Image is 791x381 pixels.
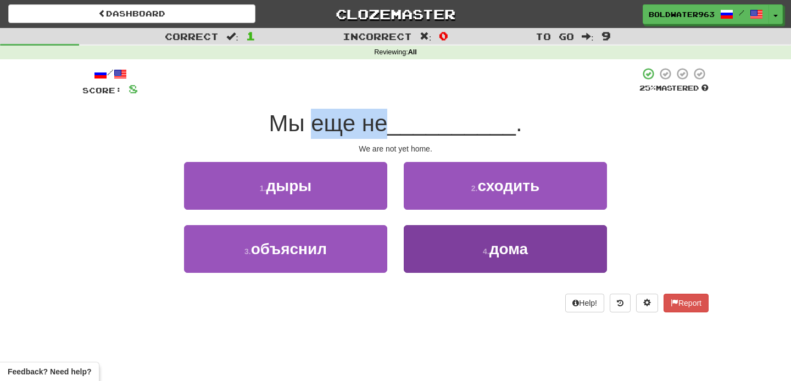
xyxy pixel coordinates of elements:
[82,143,709,154] div: We are not yet home.
[244,247,251,256] small: 3 .
[165,31,219,42] span: Correct
[610,294,631,312] button: Round history (alt+y)
[664,294,709,312] button: Report
[8,4,255,23] a: Dashboard
[404,225,607,273] button: 4.дома
[260,184,266,193] small: 1 .
[82,67,138,81] div: /
[269,110,387,136] span: Мы еще не
[639,83,656,92] span: 25 %
[536,31,574,42] span: To go
[739,9,744,16] span: /
[8,366,91,377] span: Open feedback widget
[266,177,311,194] span: дыры
[643,4,769,24] a: BoldWater963 /
[489,240,528,257] span: дома
[387,110,516,136] span: __________
[582,32,594,41] span: :
[343,31,412,42] span: Incorrect
[639,83,709,93] div: Mastered
[272,4,519,24] a: Clozemaster
[439,29,448,42] span: 0
[129,82,138,96] span: 8
[516,110,522,136] span: .
[483,247,489,256] small: 4 .
[184,162,387,210] button: 1.дыры
[246,29,255,42] span: 1
[601,29,611,42] span: 9
[565,294,604,312] button: Help!
[420,32,432,41] span: :
[477,177,539,194] span: сходить
[649,9,715,19] span: BoldWater963
[226,32,238,41] span: :
[184,225,387,273] button: 3.объяснил
[404,162,607,210] button: 2.сходить
[471,184,478,193] small: 2 .
[408,48,417,56] strong: All
[82,86,122,95] span: Score:
[251,240,327,257] span: объяснил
